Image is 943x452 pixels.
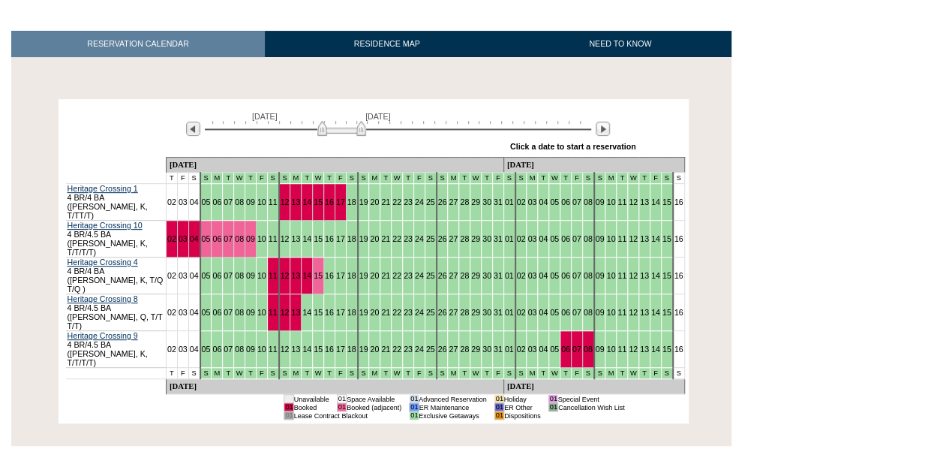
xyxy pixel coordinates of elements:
[167,271,176,280] a: 02
[257,345,266,354] a: 10
[359,271,368,280] a: 19
[572,271,581,280] a: 07
[605,173,617,184] td: Mountains Mud Season - Fall 2025
[281,345,290,354] a: 12
[179,308,188,317] a: 03
[68,258,138,267] a: Heritage Crossing 4
[302,271,311,280] a: 14
[404,197,413,206] a: 23
[449,271,458,280] a: 27
[179,234,188,243] a: 03
[188,173,200,184] td: S
[494,345,503,354] a: 31
[314,345,323,354] a: 15
[561,197,570,206] a: 06
[650,173,661,184] td: Mountains Mud Season - Fall 2025
[550,197,559,206] a: 05
[370,197,379,206] a: 20
[415,345,424,354] a: 24
[370,271,379,280] a: 20
[494,271,503,280] a: 31
[281,271,290,280] a: 12
[212,234,221,243] a: 06
[66,258,167,294] td: 4 BR/4 BA ([PERSON_NAME], K, T/Q T/Q )
[449,308,458,317] a: 27
[425,173,436,184] td: Mountains Mud Season - Fall 2025
[235,308,244,317] a: 08
[235,345,244,354] a: 08
[346,173,357,184] td: Mountains Mud Season - Fall 2025
[674,345,683,354] a: 16
[413,173,425,184] td: Mountains Mud Season - Fall 2025
[291,197,300,206] a: 13
[674,271,683,280] a: 16
[200,173,212,184] td: Mountains Mud Season - Fall 2025
[674,197,683,206] a: 16
[517,345,526,354] a: 02
[449,345,458,354] a: 27
[392,234,401,243] a: 22
[640,197,649,206] a: 13
[539,271,548,280] a: 04
[66,294,167,331] td: 4 BR/4.5 BA ([PERSON_NAME], Q, T/T T/T)
[617,271,626,280] a: 11
[11,31,265,57] a: RESERVATION CALENDAR
[640,308,649,317] a: 13
[470,173,482,184] td: Mountains Mud Season - Fall 2025
[460,197,469,206] a: 28
[584,197,593,206] a: 08
[509,31,731,57] a: NEED TO KNOW
[539,308,548,317] a: 04
[505,345,514,354] a: 01
[347,271,356,280] a: 18
[539,345,548,354] a: 04
[651,345,660,354] a: 14
[629,345,638,354] a: 12
[662,271,671,280] a: 15
[325,234,334,243] a: 16
[560,173,572,184] td: Mountains Mud Season - Fall 2025
[190,197,199,206] a: 04
[449,234,458,243] a: 27
[538,173,549,184] td: Mountains Mud Season - Fall 2025
[561,271,570,280] a: 06
[381,197,390,206] a: 21
[460,271,469,280] a: 28
[629,197,638,206] a: 12
[167,308,176,317] a: 02
[166,158,503,173] td: [DATE]
[188,368,200,379] td: S
[281,197,290,206] a: 12
[257,234,266,243] a: 10
[596,122,610,136] img: Next
[380,173,392,184] td: Mountains Mud Season - Fall 2025
[190,271,199,280] a: 04
[370,345,379,354] a: 20
[302,173,313,184] td: Mountains Mud Season - Fall 2025
[651,308,660,317] a: 14
[325,271,334,280] a: 16
[617,345,626,354] a: 11
[68,294,138,303] a: Heritage Crossing 8
[561,345,570,354] a: 06
[437,173,448,184] td: Mountains Mud Season - Fall 2025
[324,173,335,184] td: Mountains Mud Season - Fall 2025
[245,173,256,184] td: Mountains Mud Season - Fall 2025
[314,197,323,206] a: 15
[640,234,649,243] a: 13
[365,112,391,121] span: [DATE]
[291,234,300,243] a: 13
[223,173,234,184] td: Mountains Mud Season - Fall 2025
[510,142,636,151] div: Click a date to start a reservation
[628,173,639,184] td: Mountains Mud Season - Fall 2025
[459,173,470,184] td: Mountains Mud Season - Fall 2025
[281,234,290,243] a: 12
[482,173,493,184] td: Mountains Mud Season - Fall 2025
[359,308,368,317] a: 19
[202,345,211,354] a: 05
[257,308,266,317] a: 10
[256,173,267,184] td: Mountains Mud Season - Fall 2025
[426,308,435,317] a: 25
[290,173,302,184] td: Mountains Mud Season - Fall 2025
[370,234,379,243] a: 20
